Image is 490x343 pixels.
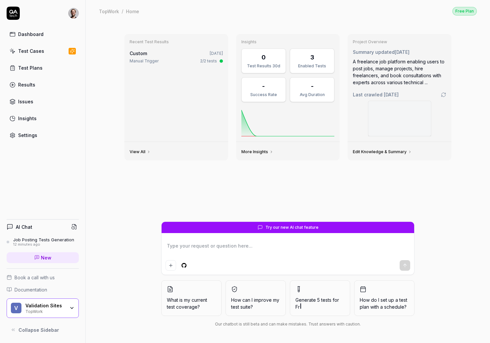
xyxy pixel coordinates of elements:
a: Job Posting Tests Generation12 minutes ago [7,237,79,247]
div: / [122,8,123,15]
div: - [262,82,265,90]
a: Insights [7,112,79,125]
div: TopWork [99,8,119,15]
span: Custom [130,51,147,56]
div: Test Plans [18,64,43,71]
time: [DATE] [395,49,410,55]
div: Our chatbot is still beta and can make mistakes. Trust answers with caution. [161,321,414,327]
div: Enabled Tests [294,63,330,69]
a: Documentation [7,286,79,293]
span: Book a call with us [15,274,55,281]
button: VValidation SitesTopWork [7,298,79,318]
a: Test Cases [7,45,79,57]
a: Go to crawling settings [441,92,446,97]
h3: Insights [241,39,335,45]
div: TopWork [25,308,65,314]
time: [DATE] [210,51,223,56]
a: Settings [7,129,79,142]
div: Test Results 30d [246,63,282,69]
a: Issues [7,95,79,108]
div: Success Rate [246,92,282,98]
div: Issues [18,98,33,105]
button: How can I improve my test suite? [226,280,286,316]
div: - [311,82,314,90]
span: Generate 5 tests for [295,296,345,310]
div: Manual Trigger [130,58,159,64]
div: A freelance job platform enabling users to post jobs, manage projects, hire freelancers, and book... [353,58,446,86]
a: View All [130,149,151,154]
a: Edit Knowledge & Summary [353,149,412,154]
div: Test Cases [18,48,44,54]
a: Custom[DATE]Manual Trigger2/2 tests [128,49,224,65]
span: How do I set up a test plan with a schedule? [360,296,409,310]
div: Avg Duration [294,92,330,98]
span: What is my current test coverage? [167,296,216,310]
img: Screenshot [368,101,431,136]
span: Last crawled [353,91,399,98]
span: Fr [295,304,300,310]
a: More Insights [241,149,273,154]
div: 2/2 tests [200,58,217,64]
a: Dashboard [7,28,79,41]
img: d4af4cc1-46da-4b6d-b55d-12ac9a222ca7.jpeg [68,8,79,18]
button: Generate 5 tests forFr [290,280,350,316]
div: Results [18,81,35,88]
div: Validation Sites [25,303,65,309]
div: 3 [310,53,314,62]
span: V [11,303,21,313]
div: Dashboard [18,31,44,38]
a: Book a call with us [7,274,79,281]
button: How do I set up a test plan with a schedule? [354,280,414,316]
span: Summary updated [353,49,395,55]
span: Documentation [15,286,47,293]
div: Insights [18,115,37,122]
a: Results [7,78,79,91]
h3: Project Overview [353,39,446,45]
span: Collapse Sidebar [18,326,59,333]
div: 0 [261,53,266,62]
h4: AI Chat [16,223,32,230]
button: Add attachment [166,260,176,271]
a: Free Plan [452,7,477,16]
h3: Recent Test Results [130,39,223,45]
a: New [7,252,79,263]
span: Try our new AI chat feature [265,224,319,230]
a: Test Plans [7,61,79,74]
div: Settings [18,132,37,139]
div: Job Posting Tests Generation [13,237,74,242]
div: Home [126,8,139,15]
button: Collapse Sidebar [7,323,79,336]
span: How can I improve my test suite? [231,296,280,310]
span: New [41,254,51,261]
button: What is my current test coverage? [161,280,222,316]
time: [DATE] [384,92,399,97]
div: 12 minutes ago [13,242,74,247]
